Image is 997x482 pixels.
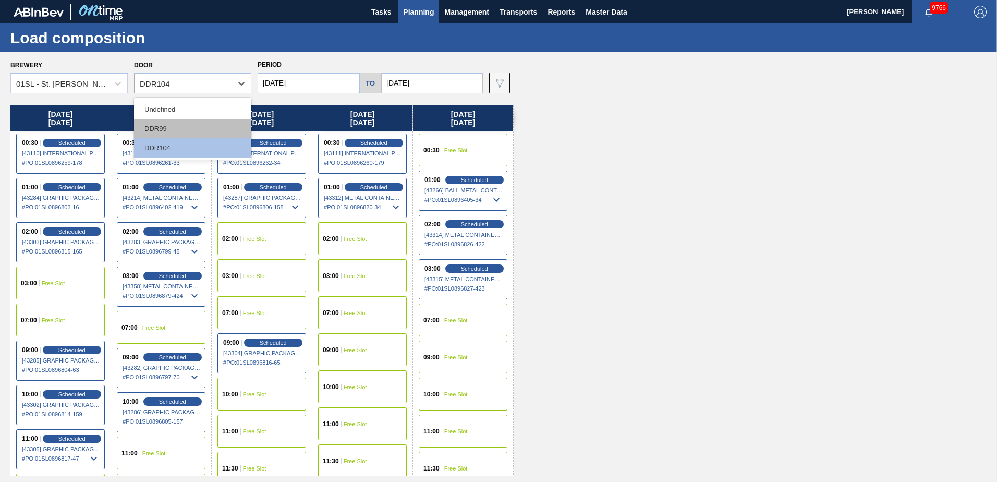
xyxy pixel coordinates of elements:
div: DDR104 [134,138,251,158]
button: icon-filter-gray [489,73,510,93]
span: # PO : 01SL0896260-179 [324,156,402,169]
span: 01:00 [123,184,139,190]
span: 10:00 [123,399,139,405]
span: 09:00 [423,354,440,360]
span: 09:00 [323,347,339,353]
span: 03:00 [123,273,139,279]
span: Period [258,61,282,68]
span: [43287] GRAPHIC PACKAGING INTERNATIONA - 0008221069 [223,195,301,201]
span: Scheduled [58,140,86,146]
span: Scheduled [58,347,86,353]
span: 07:00 [222,310,238,316]
span: Free Slot [344,273,367,279]
span: 07:00 [323,310,339,316]
span: # PO : 01SL0896816-65 [223,356,301,369]
span: 00:30 [123,140,139,146]
span: Scheduled [159,354,186,360]
span: [43305] GRAPHIC PACKAGING INTERNATIONA - 0008221069 [22,446,100,452]
span: 11:30 [323,458,339,464]
span: Free Slot [444,428,468,435]
span: Free Slot [444,391,468,397]
span: Scheduled [58,436,86,442]
span: Free Slot [444,354,468,360]
span: Management [444,6,489,18]
span: [43282] GRAPHIC PACKAGING INTERNATIONA - 0008221069 [123,365,201,371]
input: mm/dd/yyyy [258,73,359,93]
span: 07:00 [423,317,440,323]
span: Scheduled [159,399,186,405]
span: # PO : 01SL0896805-157 [123,415,201,428]
span: Scheduled [58,391,86,397]
span: 00:30 [324,140,340,146]
span: # PO : 01SL0896804-63 [22,364,100,376]
span: Free Slot [243,465,266,472]
span: Scheduled [360,140,387,146]
h1: Load composition [10,32,196,44]
span: Scheduled [360,184,387,190]
div: Undefined [134,100,251,119]
span: Free Slot [344,384,367,390]
button: Notifications [912,5,945,19]
span: Free Slot [444,147,468,153]
span: # PO : 01SL0896402-419 [123,201,201,213]
span: Scheduled [461,177,488,183]
span: 01:00 [424,177,441,183]
span: [43266] BALL METAL CONTAINER GROUP - 0008342641 [424,187,503,194]
span: # PO : 01SL0896879-424 [123,290,201,302]
span: # PO : 01SL0896261-33 [123,156,201,169]
span: Scheduled [58,228,86,235]
span: Scheduled [461,221,488,227]
span: # PO : 01SL0896827-423 [424,282,503,295]
span: 03:00 [21,280,37,286]
span: Free Slot [444,317,468,323]
span: 03:00 [323,273,339,279]
img: icon-filter-gray [493,77,506,89]
span: # PO : 01SL0896262-34 [223,156,301,169]
span: Planning [403,6,434,18]
input: mm/dd/yyyy [381,73,483,93]
span: # PO : 01SL0896797-70 [123,371,201,383]
span: Reports [548,6,575,18]
span: [43283] GRAPHIC PACKAGING INTERNATIONA - 0008221069 [123,239,201,245]
span: Scheduled [461,266,488,272]
span: [43111] INTERNATIONAL PAPER COMPANY - 0008219781 [324,150,402,156]
span: 03:00 [424,266,441,272]
span: Scheduled [260,184,287,190]
span: # PO : 01SL0896826-422 [424,238,503,250]
span: 02:00 [222,236,238,242]
span: [43110] INTERNATIONAL PAPER COMPANY - 0008219781 [22,150,100,156]
span: 10:00 [222,391,238,397]
span: [43214] METAL CONTAINER CORPORATION - 0008219743 [123,195,201,201]
span: 10:00 [323,384,339,390]
div: [DATE] [DATE] [312,105,412,131]
span: Free Slot [243,310,266,316]
span: [43303] GRAPHIC PACKAGING INTERNATIONA - 0008221069 [22,239,100,245]
span: 03:00 [222,273,238,279]
span: 01:00 [223,184,239,190]
span: Free Slot [344,421,367,427]
span: [43302] GRAPHIC PACKAGING INTERNATIONA - 0008221069 [22,402,100,408]
span: 9766 [930,2,948,14]
div: 01SL - St. [PERSON_NAME] [16,79,109,88]
span: # PO : 01SL0896799-45 [123,245,201,258]
span: Scheduled [159,184,186,190]
span: 11:00 [423,428,440,435]
span: 02:00 [424,221,441,227]
span: 02:00 [323,236,339,242]
span: 11:00 [22,436,38,442]
span: Free Slot [42,317,65,323]
span: Free Slot [344,347,367,353]
img: Logout [974,6,987,18]
span: [43315] METAL CONTAINER CORPORATION - 0008219743 [424,276,503,282]
span: [43285] GRAPHIC PACKAGING INTERNATIONA - 0008221069 [22,357,100,364]
span: Free Slot [344,236,367,242]
span: 10:00 [423,391,440,397]
img: TNhmsLtSVTkK8tSr43FrP2fwEKptu5GPRR3wAAAABJRU5ErkJggg== [14,7,64,17]
span: # PO : 01SL0896817-47 [22,452,100,465]
label: Brewery [10,62,42,69]
span: Free Slot [243,428,266,435]
span: # PO : 01SL0896806-158 [223,201,301,213]
span: [43314] METAL CONTAINER CORPORATION - 0008219743 [424,232,503,238]
span: Scheduled [159,273,186,279]
span: [43113] INTERNATIONAL PAPER COMPANY - 0008219781 [223,150,301,156]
